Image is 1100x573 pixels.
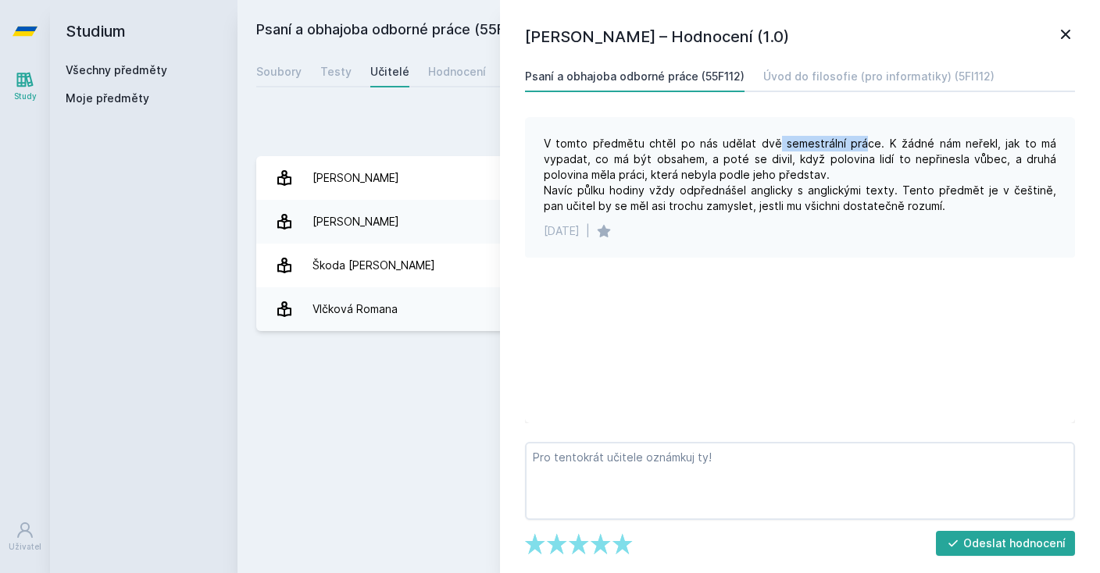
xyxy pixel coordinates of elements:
[586,223,590,239] div: |
[66,63,167,77] a: Všechny předměty
[370,56,409,87] a: Učitelé
[256,200,1081,244] a: [PERSON_NAME] 1 hodnocení 1.0
[256,64,302,80] div: Soubory
[3,513,47,561] a: Uživatel
[312,206,399,237] div: [PERSON_NAME]
[370,64,409,80] div: Učitelé
[320,64,352,80] div: Testy
[256,287,1081,331] a: Vlčková Romana 2 hodnocení 2.5
[256,244,1081,287] a: Škoda [PERSON_NAME] 1 hodnocení 5.0
[3,62,47,110] a: Study
[312,162,399,194] div: [PERSON_NAME]
[256,19,906,44] h2: Psaní a obhajoba odborné práce (55F112)
[312,250,435,281] div: Škoda [PERSON_NAME]
[320,56,352,87] a: Testy
[256,156,1081,200] a: [PERSON_NAME] 2 hodnocení 5.0
[9,541,41,553] div: Uživatel
[256,56,302,87] a: Soubory
[544,223,580,239] div: [DATE]
[66,91,149,106] span: Moje předměty
[428,64,486,80] div: Hodnocení
[14,91,37,102] div: Study
[428,56,486,87] a: Hodnocení
[312,294,398,325] div: Vlčková Romana
[544,136,1056,214] div: V tomto předmětu chtěl po nás udělat dvě semestrální práce. K žádné nám neřekl, jak to má vypadat...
